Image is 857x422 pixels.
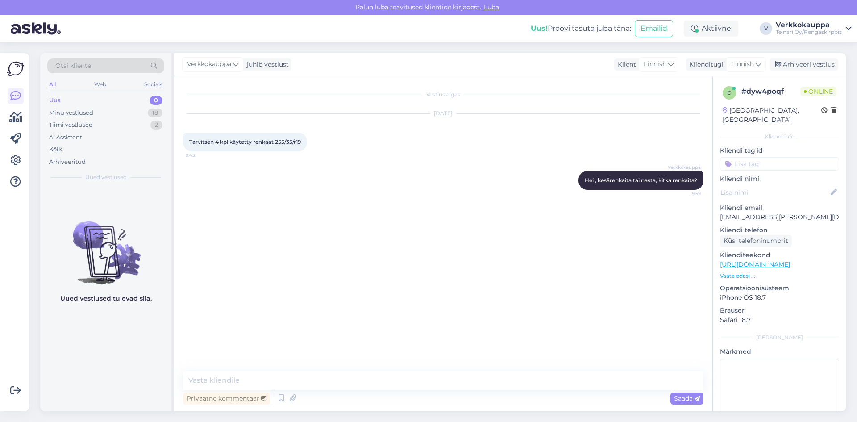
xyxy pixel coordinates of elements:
div: AI Assistent [49,133,82,142]
span: Verkkokauppa [187,59,231,69]
p: Klienditeekond [720,251,839,260]
span: Tarvitsen 4 kpl käytetty renkaat 255/35/r19 [189,138,301,145]
p: Brauser [720,306,839,315]
div: 0 [150,96,162,105]
div: Kõik [49,145,62,154]
div: Proovi tasuta juba täna: [531,23,631,34]
span: Uued vestlused [85,173,127,181]
span: 9:43 [186,152,219,159]
a: VerkkokauppaTeinari Oy/Rengaskirppis [776,21,852,36]
div: Arhiveeritud [49,158,86,167]
b: Uus! [531,24,548,33]
p: Safari 18.7 [720,315,839,325]
span: Finnish [731,59,754,69]
span: Verkkokauppa [667,164,701,171]
span: Online [800,87,836,96]
p: [EMAIL_ADDRESS][PERSON_NAME][DOMAIN_NAME] [720,213,839,222]
div: 18 [148,109,162,117]
img: Askly Logo [7,60,24,77]
div: [DATE] [183,109,703,117]
p: Märkmed [720,347,839,356]
div: Klient [614,60,636,69]
div: Klienditugi [686,60,724,69]
p: Vaata edasi ... [720,272,839,280]
div: Tiimi vestlused [49,121,93,130]
div: Aktiivne [684,21,738,37]
div: Verkkokauppa [776,21,842,29]
span: d [727,89,732,96]
img: No chats [40,205,171,286]
div: Privaatne kommentaar [183,393,270,405]
input: Lisa nimi [720,188,829,197]
span: Hei , kesärenkaita tai nasta, kitka renkaita? [585,177,697,184]
div: Teinari Oy/Rengaskirppis [776,29,842,36]
span: 9:59 [667,190,701,197]
div: V [760,22,772,35]
p: Kliendi tag'id [720,146,839,155]
div: juhib vestlust [243,60,289,69]
span: Otsi kliente [55,61,91,71]
p: iPhone OS 18.7 [720,293,839,302]
span: Finnish [644,59,666,69]
p: Operatsioonisüsteem [720,284,839,293]
button: Emailid [635,20,673,37]
div: [PERSON_NAME] [720,334,839,342]
div: Kliendi info [720,133,839,141]
div: Minu vestlused [49,109,93,117]
div: Vestlus algas [183,91,703,99]
span: Saada [674,394,700,402]
div: 2 [150,121,162,130]
p: Uued vestlused tulevad siia. [60,294,152,303]
div: All [47,79,58,90]
div: Küsi telefoninumbrit [720,235,792,247]
span: Luba [481,3,502,11]
div: Arhiveeri vestlus [770,58,838,71]
div: Socials [142,79,164,90]
p: Kliendi email [720,203,839,213]
div: Web [92,79,108,90]
p: Kliendi telefon [720,226,839,235]
div: # dyw4poqf [741,86,800,97]
input: Lisa tag [720,157,839,171]
div: Uus [49,96,61,105]
div: [GEOGRAPHIC_DATA], [GEOGRAPHIC_DATA] [723,106,821,125]
p: Kliendi nimi [720,174,839,184]
a: [URL][DOMAIN_NAME] [720,260,790,268]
